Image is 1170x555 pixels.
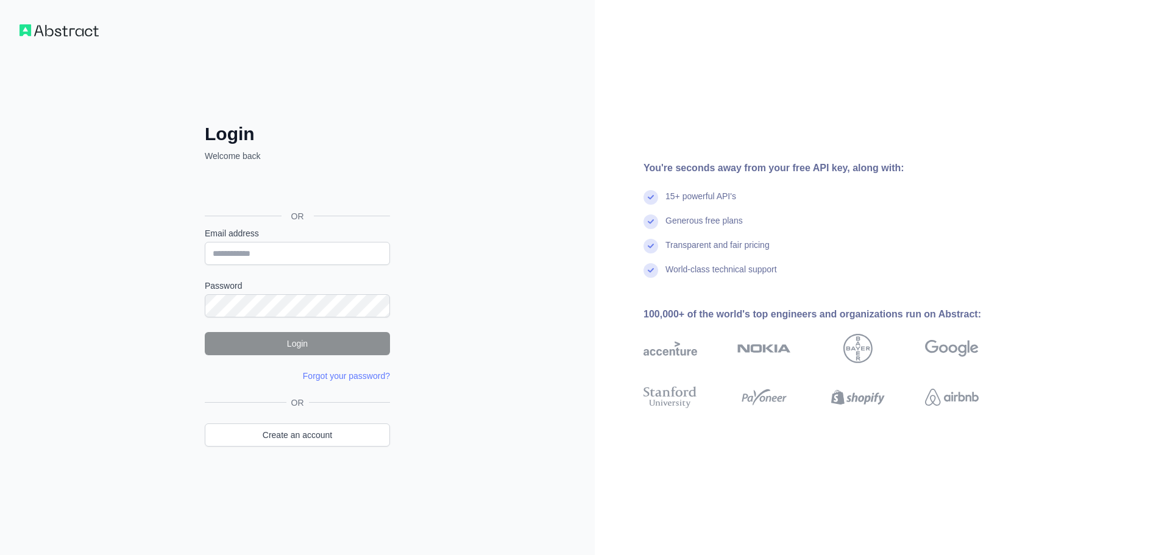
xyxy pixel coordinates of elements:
iframe: Sign in with Google Button [199,175,394,202]
img: check mark [643,190,658,205]
img: shopify [831,384,885,411]
img: airbnb [925,384,979,411]
div: Transparent and fair pricing [665,239,770,263]
span: OR [282,210,314,222]
img: accenture [643,334,697,363]
label: Password [205,280,390,292]
span: OR [286,397,309,409]
img: payoneer [737,384,791,411]
a: Forgot your password? [303,371,390,381]
p: Welcome back [205,150,390,162]
h2: Login [205,123,390,145]
div: Generous free plans [665,214,743,239]
div: 15+ powerful API's [665,190,736,214]
img: check mark [643,263,658,278]
div: World-class technical support [665,263,777,288]
img: nokia [737,334,791,363]
img: Workflow [19,24,99,37]
img: check mark [643,239,658,253]
img: google [925,334,979,363]
div: 100,000+ of the world's top engineers and organizations run on Abstract: [643,307,1018,322]
button: Login [205,332,390,355]
img: bayer [843,334,873,363]
img: stanford university [643,384,697,411]
a: Create an account [205,423,390,447]
label: Email address [205,227,390,239]
img: check mark [643,214,658,229]
div: You're seconds away from your free API key, along with: [643,161,1018,175]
